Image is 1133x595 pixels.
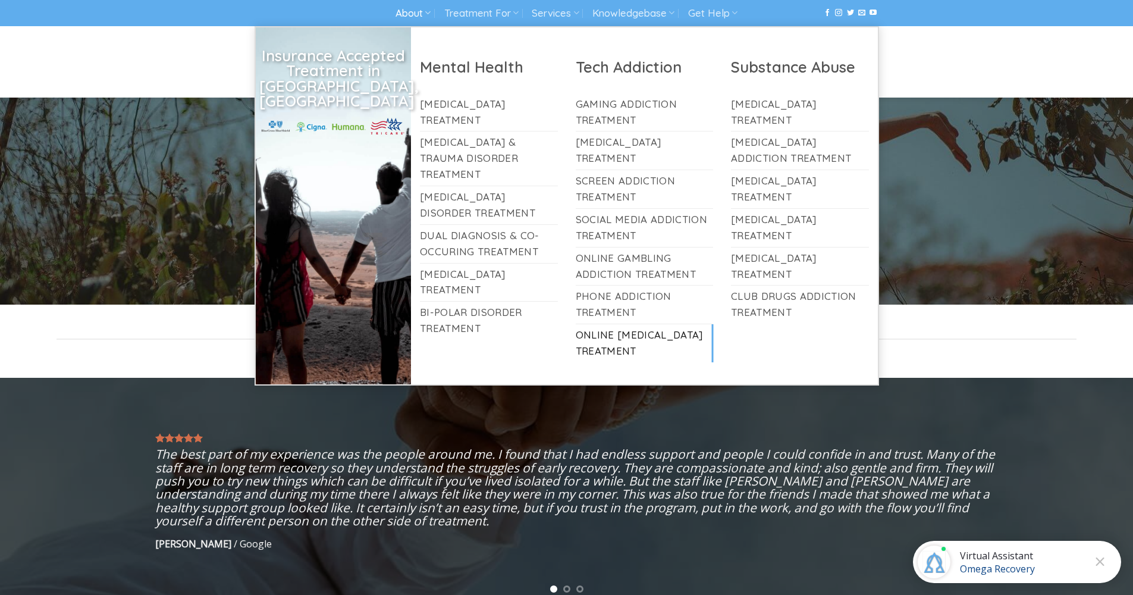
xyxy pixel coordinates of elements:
a: [MEDICAL_DATA] Treatment [576,131,714,170]
a: Follow on YouTube [870,9,877,17]
p: The best part of my experience was the people around me. I found that I had endless support and p... [155,448,1009,528]
a: [MEDICAL_DATA] Treatment [420,93,558,131]
span: / [234,537,237,550]
h2: Substance Abuse [731,57,869,77]
a: Follow on Twitter [847,9,854,17]
span: Google [240,537,272,550]
a: Treatment For [444,2,519,24]
a: [MEDICAL_DATA] Treatment [731,209,869,247]
a: Bi-Polar Disorder Treatment [420,302,558,340]
a: Club Drugs Addiction Treatment [731,286,869,324]
h2: Mental Health [420,57,558,77]
a: Social Media Addiction Treatment [576,209,714,247]
a: Follow on Instagram [835,9,842,17]
a: Phone Addiction Treatment [576,286,714,324]
a: Send us an email [858,9,865,17]
a: [MEDICAL_DATA] Disorder Treatment [420,186,558,224]
strong: [PERSON_NAME] [155,537,231,550]
a: About [396,2,431,24]
a: Online [MEDICAL_DATA] Treatment [576,324,714,362]
li: Page dot 2 [563,585,570,593]
li: Page dot 1 [550,585,557,593]
a: [MEDICAL_DATA] Treatment [731,93,869,131]
li: Page dot 3 [576,585,583,593]
a: [MEDICAL_DATA] Treatment [731,170,869,208]
a: Dual Diagnosis & Co-Occuring Treatment [420,225,558,263]
a: Screen Addiction Treatment [576,170,714,208]
a: Online Gambling Addiction Treatment [576,248,714,286]
h2: Tech Addiction [576,57,714,77]
a: Follow on Facebook [824,9,831,17]
a: Knowledgebase [592,2,674,24]
a: Get Help [688,2,737,24]
h2: Insurance Accepted Treatment in [GEOGRAPHIC_DATA], [GEOGRAPHIC_DATA] [259,48,407,109]
a: [MEDICAL_DATA] Addiction Treatment [731,131,869,170]
a: [MEDICAL_DATA] Treatment [420,264,558,302]
a: [MEDICAL_DATA] Treatment [731,248,869,286]
a: Services [532,2,579,24]
a: [MEDICAL_DATA] & Trauma Disorder Treatment [420,131,558,186]
a: Gaming Addiction Treatment [576,93,714,131]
